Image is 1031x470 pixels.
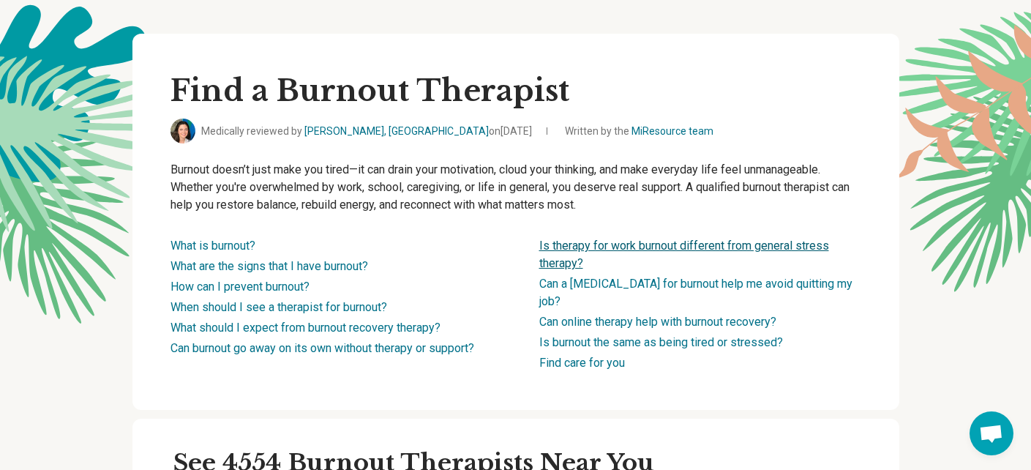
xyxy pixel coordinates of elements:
[970,411,1013,455] div: Open chat
[170,300,387,314] a: When should I see a therapist for burnout?
[170,259,368,273] a: What are the signs that I have burnout?
[170,161,861,214] p: Burnout doesn’t just make you tired—it can drain your motivation, cloud your thinking, and make e...
[170,280,310,294] a: How can I prevent burnout?
[170,239,255,253] a: What is burnout?
[539,356,625,370] a: Find care for you
[539,315,776,329] a: Can online therapy help with burnout recovery?
[631,125,713,137] a: MiResource team
[170,321,440,335] a: What should I expect from burnout recovery therapy?
[539,277,852,308] a: Can a [MEDICAL_DATA] for burnout help me avoid quitting my job?
[170,72,861,110] h1: Find a Burnout Therapist
[201,124,532,139] span: Medically reviewed by
[539,239,829,270] a: Is therapy for work burnout different from general stress therapy?
[304,125,489,137] a: [PERSON_NAME], [GEOGRAPHIC_DATA]
[170,341,474,355] a: Can burnout go away on its own without therapy or support?
[565,124,713,139] span: Written by the
[489,125,532,137] span: on [DATE]
[539,335,783,349] a: Is burnout the same as being tired or stressed?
